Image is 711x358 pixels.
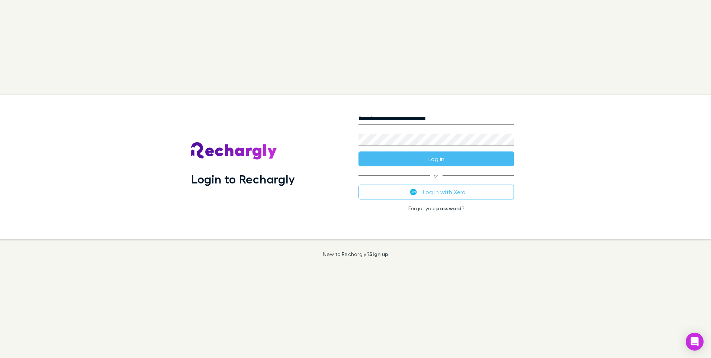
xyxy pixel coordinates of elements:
[436,205,461,211] a: password
[358,175,514,176] span: or
[410,189,417,195] img: Xero's logo
[369,251,388,257] a: Sign up
[358,151,514,166] button: Log in
[323,251,389,257] p: New to Rechargly?
[191,142,277,160] img: Rechargly's Logo
[358,205,514,211] p: Forgot your ?
[358,185,514,199] button: Log in with Xero
[191,172,295,186] h1: Login to Rechargly
[686,333,704,351] div: Open Intercom Messenger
